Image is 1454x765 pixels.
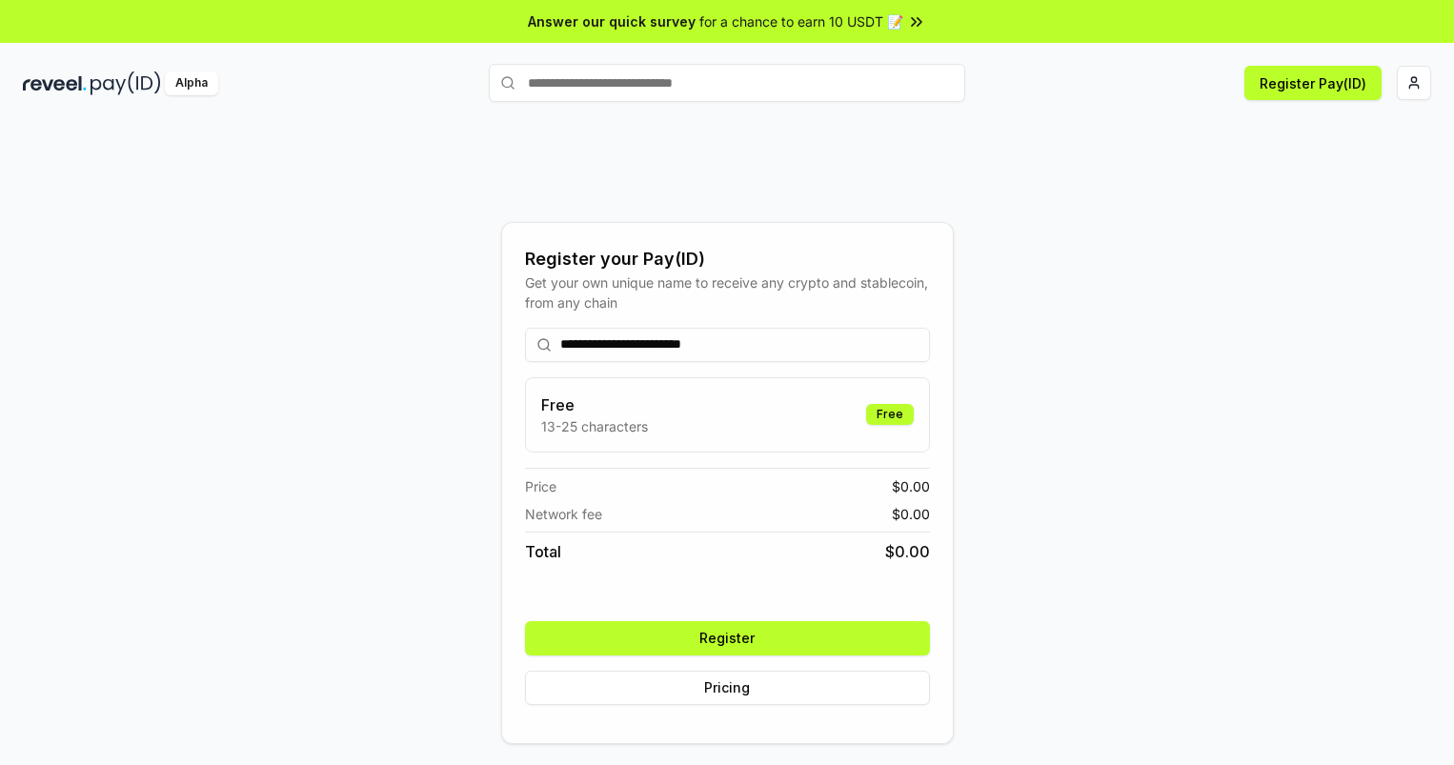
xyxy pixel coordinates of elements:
[525,476,556,496] span: Price
[525,621,930,655] button: Register
[892,476,930,496] span: $ 0.00
[1244,66,1382,100] button: Register Pay(ID)
[91,71,161,95] img: pay_id
[525,671,930,705] button: Pricing
[541,416,648,436] p: 13-25 characters
[528,11,696,31] span: Answer our quick survey
[525,540,561,563] span: Total
[525,504,602,524] span: Network fee
[165,71,218,95] div: Alpha
[23,71,87,95] img: reveel_dark
[885,540,930,563] span: $ 0.00
[525,272,930,312] div: Get your own unique name to receive any crypto and stablecoin, from any chain
[866,404,914,425] div: Free
[892,504,930,524] span: $ 0.00
[525,246,930,272] div: Register your Pay(ID)
[699,11,903,31] span: for a chance to earn 10 USDT 📝
[541,393,648,416] h3: Free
